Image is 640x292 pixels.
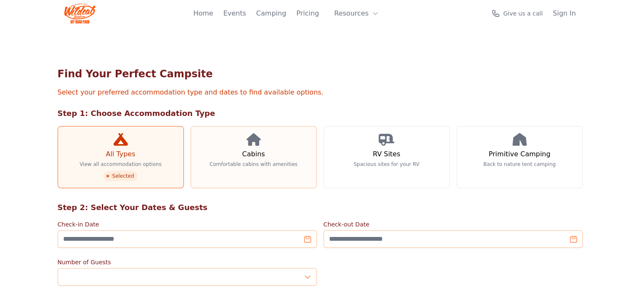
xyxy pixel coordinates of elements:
[457,126,583,188] a: Primitive Camping Back to nature tent camping
[373,149,400,159] h3: RV Sites
[80,161,162,168] p: View all accommodation options
[58,126,184,188] a: All Types View all accommodation options Selected
[324,220,583,229] label: Check-out Date
[58,87,583,97] p: Select your preferred accommodation type and dates to find available options.
[553,8,576,18] a: Sign In
[256,8,286,18] a: Camping
[324,126,450,188] a: RV Sites Spacious sites for your RV
[58,220,317,229] label: Check-in Date
[353,161,419,168] p: Spacious sites for your RV
[223,8,246,18] a: Events
[503,9,543,18] span: Give us a call
[329,5,384,22] button: Resources
[491,9,543,18] a: Give us a call
[104,171,137,181] span: Selected
[64,3,96,24] img: Wildcat Logo
[58,108,583,119] h2: Step 1: Choose Accommodation Type
[58,67,583,81] h1: Find Your Perfect Campsite
[106,149,135,159] h3: All Types
[58,258,317,266] label: Number of Guests
[296,8,319,18] a: Pricing
[242,149,265,159] h3: Cabins
[58,202,583,213] h2: Step 2: Select Your Dates & Guests
[483,161,556,168] p: Back to nature tent camping
[489,149,550,159] h3: Primitive Camping
[193,8,213,18] a: Home
[191,126,317,188] a: Cabins Comfortable cabins with amenities
[210,161,297,168] p: Comfortable cabins with amenities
